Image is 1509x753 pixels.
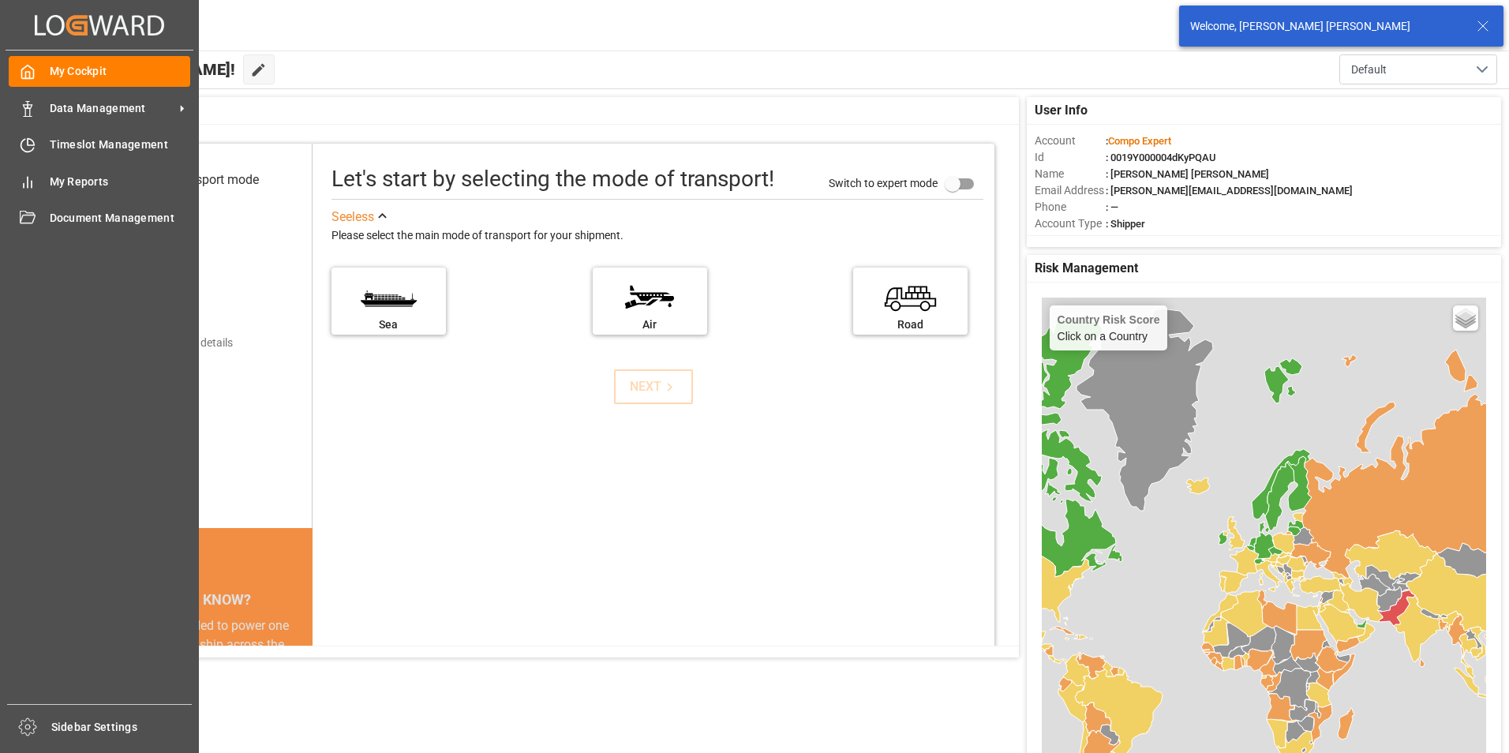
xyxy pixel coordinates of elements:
div: See less [331,208,374,227]
span: : — [1106,201,1118,213]
span: Sidebar Settings [51,719,193,736]
span: Default [1351,62,1387,78]
span: Id [1035,149,1106,166]
span: : [1106,135,1171,147]
div: Welcome, [PERSON_NAME] [PERSON_NAME] [1190,18,1462,35]
a: Layers [1453,305,1478,331]
a: Timeslot Management [9,129,190,160]
span: : Shipper [1106,218,1145,230]
h4: Country Risk Score [1058,313,1160,326]
span: : [PERSON_NAME] [PERSON_NAME] [1106,168,1269,180]
span: Compo Expert [1108,135,1171,147]
span: Risk Management [1035,259,1138,278]
span: Phone [1035,199,1106,215]
span: Email Address [1035,182,1106,199]
div: Road [861,317,960,333]
a: My Reports [9,166,190,197]
span: Switch to expert mode [829,176,938,189]
div: Add shipping details [134,335,233,351]
span: Account [1035,133,1106,149]
span: Data Management [50,100,174,117]
button: open menu [1339,54,1497,84]
div: NEXT [630,377,678,396]
button: next slide / item [290,616,313,749]
span: Document Management [50,210,191,227]
div: Sea [339,317,438,333]
div: Please select the main mode of transport for your shipment. [331,227,983,245]
span: User Info [1035,101,1088,120]
div: Click on a Country [1058,313,1160,343]
span: : [PERSON_NAME][EMAIL_ADDRESS][DOMAIN_NAME] [1106,185,1353,197]
div: Air [601,317,699,333]
span: Timeslot Management [50,137,191,153]
span: Account Type [1035,215,1106,232]
a: Document Management [9,203,190,234]
span: Hello [PERSON_NAME]! [66,54,235,84]
span: My Cockpit [50,63,191,80]
span: : 0019Y000004dKyPQAU [1106,152,1216,163]
a: My Cockpit [9,56,190,87]
span: Name [1035,166,1106,182]
div: Let's start by selecting the mode of transport! [331,163,774,196]
span: My Reports [50,174,191,190]
button: NEXT [614,369,693,404]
